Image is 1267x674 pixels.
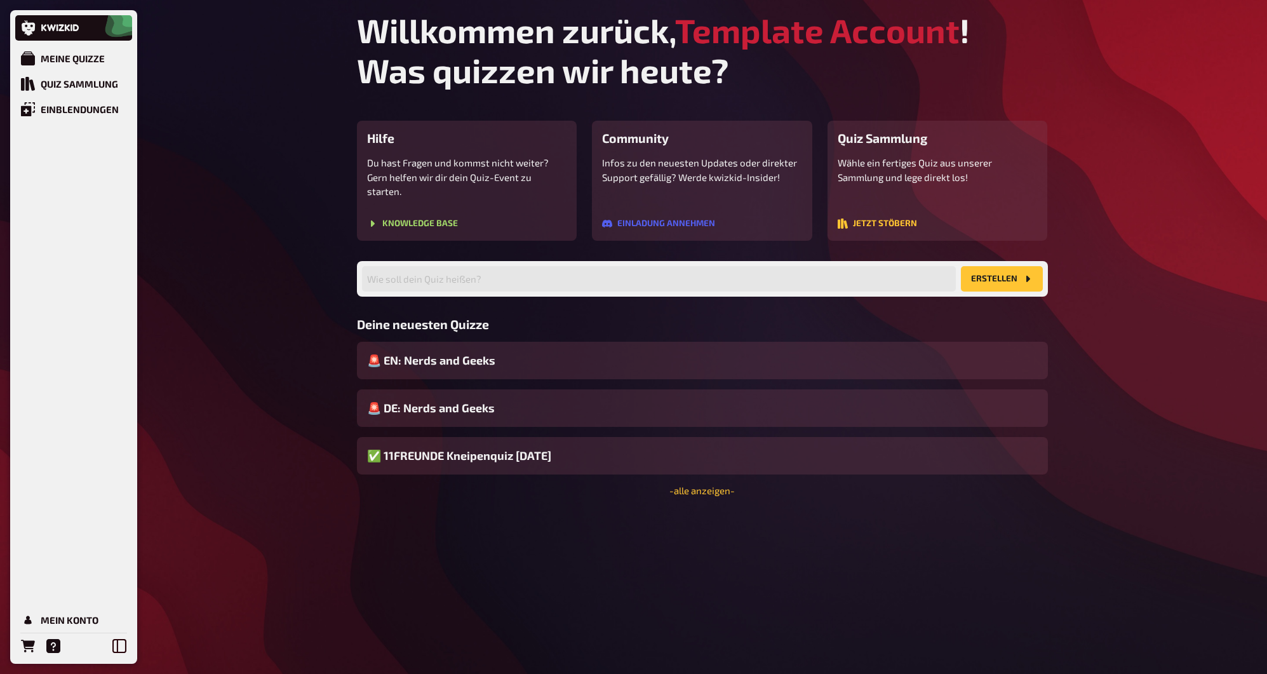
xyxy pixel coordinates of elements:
[602,131,802,145] h3: Community
[367,352,495,369] span: 🚨 EN: Nerds and Geeks
[15,46,132,71] a: Meine Quizze
[838,219,917,229] button: Jetzt stöbern
[41,104,119,115] div: Einblendungen
[357,10,1048,90] h1: Willkommen zurück, ! Was quizzen wir heute?
[15,97,132,122] a: Einblendungen
[838,219,917,231] a: Jetzt stöbern
[602,219,715,229] button: Einladung annehmen
[357,342,1048,379] a: 🚨 EN: Nerds and Geeks
[41,78,118,90] div: Quiz Sammlung
[838,131,1038,145] h3: Quiz Sammlung
[367,156,567,199] p: Du hast Fragen und kommst nicht weiter? Gern helfen wir dir dein Quiz-Event zu starten.
[15,633,41,659] a: Bestellungen
[669,485,735,496] a: -alle anzeigen-
[367,131,567,145] h3: Hilfe
[357,389,1048,427] a: 🚨 DE: Nerds and Geeks
[357,437,1048,475] a: ✅ 11FREUNDE Kneipenquiz [DATE]
[675,10,960,50] span: Template Account
[961,266,1043,292] button: Erstellen
[15,607,132,633] a: Mein Konto
[602,219,715,231] a: Einladung annehmen
[367,447,551,464] span: ✅ 11FREUNDE Kneipenquiz [DATE]
[602,156,802,184] p: Infos zu den neuesten Updates oder direkter Support gefällig? Werde kwizkid-Insider!
[838,156,1038,184] p: Wähle ein fertiges Quiz aus unserer Sammlung und lege direkt los!
[41,53,105,64] div: Meine Quizze
[15,71,132,97] a: Quiz Sammlung
[41,633,66,659] a: Hilfe
[367,400,495,417] span: 🚨 DE: Nerds and Geeks
[367,219,458,231] a: Knowledge Base
[367,219,458,229] button: Knowledge Base
[357,317,1048,332] h3: Deine neuesten Quizze
[41,614,98,626] div: Mein Konto
[362,266,956,292] input: Wie soll dein Quiz heißen?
